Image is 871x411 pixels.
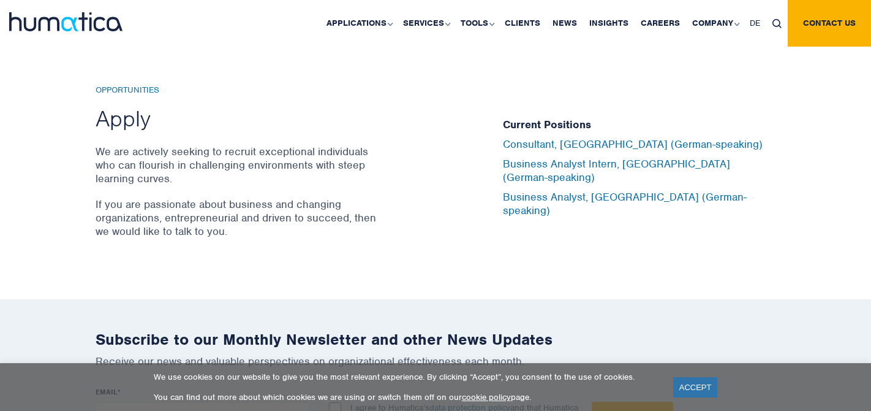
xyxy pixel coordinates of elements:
[154,392,658,402] p: You can find out more about which cookies we are using or switch them off on our page.
[503,137,763,151] a: Consultant, [GEOGRAPHIC_DATA] (German-speaking)
[96,104,380,133] h2: Apply
[96,85,380,96] h6: Opportunities
[503,190,747,217] a: Business Analyst, [GEOGRAPHIC_DATA] (German-speaking)
[673,377,718,398] a: ACCEPT
[154,372,658,382] p: We use cookies on our website to give you the most relevant experience. By clicking “Accept”, you...
[462,392,511,402] a: cookie policy
[503,118,775,132] h5: Current Positions
[96,198,380,238] p: If you are passionate about business and changing organizations, entrepreneurial and driven to su...
[96,330,775,349] h2: Subscribe to our Monthly Newsletter and other News Updates
[503,157,730,184] a: Business Analyst Intern, [GEOGRAPHIC_DATA] (German-speaking)
[750,18,760,28] span: DE
[772,19,782,28] img: search_icon
[96,145,380,185] p: We are actively seeking to recruit exceptional individuals who can flourish in challenging enviro...
[9,12,123,31] img: logo
[96,355,775,368] p: Receive our news and valuable perspectives on organizational effectiveness each month.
